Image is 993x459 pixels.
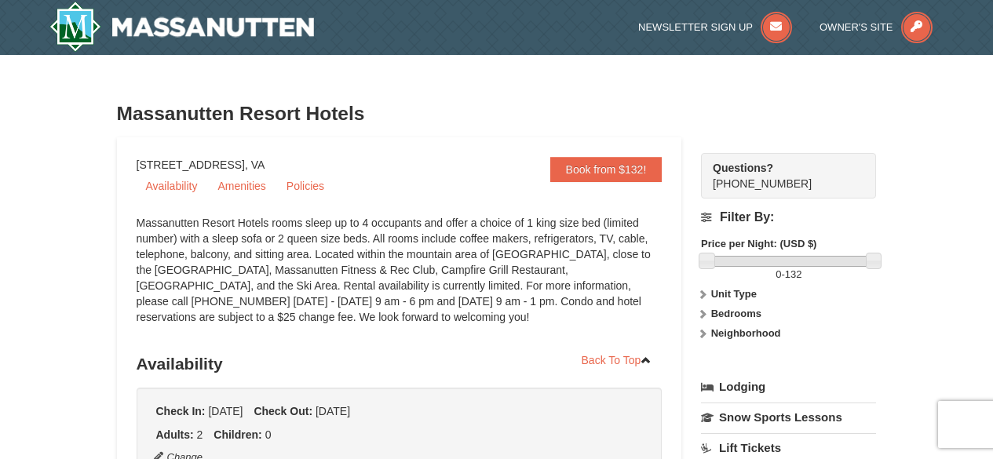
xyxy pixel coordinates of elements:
h3: Availability [137,348,663,380]
a: Snow Sports Lessons [701,403,876,432]
strong: Unit Type [711,288,757,300]
span: [PHONE_NUMBER] [713,160,848,190]
strong: Check In: [156,405,206,417]
span: Newsletter Sign Up [638,21,753,33]
span: 132 [785,268,802,280]
a: Owner's Site [820,21,933,33]
span: 0 [265,428,272,441]
span: [DATE] [208,405,243,417]
a: Massanutten Resort [49,2,315,52]
strong: Questions? [713,162,773,174]
span: Owner's Site [820,21,893,33]
h4: Filter By: [701,210,876,224]
h3: Massanutten Resort Hotels [117,98,877,129]
a: Book from $132! [550,157,663,182]
div: Massanutten Resort Hotels rooms sleep up to 4 occupants and offer a choice of 1 king size bed (li... [137,215,663,341]
strong: Children: [214,428,261,441]
img: Massanutten Resort Logo [49,2,315,52]
a: Back To Top [571,348,663,372]
span: 0 [776,268,781,280]
strong: Neighborhood [711,327,781,339]
label: - [701,267,876,282]
a: Policies [277,174,334,198]
a: Amenities [208,174,275,198]
strong: Check Out: [254,405,312,417]
a: Newsletter Sign Up [638,21,792,33]
strong: Bedrooms [711,308,761,319]
span: 2 [197,428,203,441]
strong: Adults: [156,428,194,441]
span: [DATE] [316,405,350,417]
a: Availability [137,174,207,198]
strong: Price per Night: (USD $) [701,238,816,250]
a: Lodging [701,373,876,401]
